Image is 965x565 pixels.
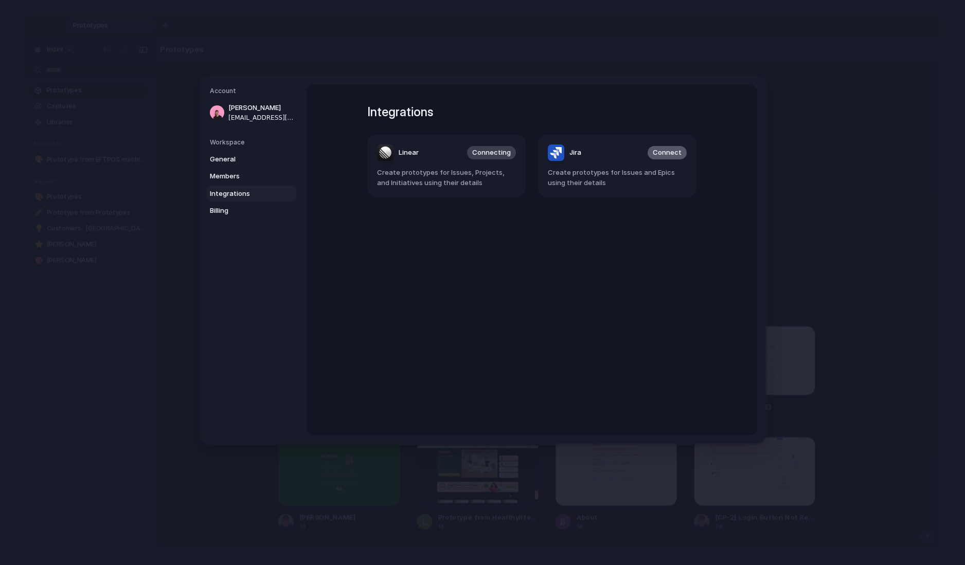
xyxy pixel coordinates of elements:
span: Jira [569,148,581,158]
span: Linear [399,148,419,158]
a: Billing [207,203,296,219]
span: Integrations [210,189,276,199]
span: General [210,154,276,165]
span: [EMAIL_ADDRESS][DOMAIN_NAME] [228,113,294,122]
button: Connecting [467,146,516,159]
button: Connect [648,146,687,159]
span: Create prototypes for Issues, Projects, and Initiatives using their details [377,168,516,188]
a: Members [207,168,296,185]
span: Connecting [472,148,511,158]
span: Create prototypes for Issues and Epics using their details [548,168,687,188]
h5: Workspace [210,138,296,147]
a: General [207,151,296,168]
span: Connect [653,148,682,158]
span: [PERSON_NAME] [228,103,294,113]
h5: Account [210,86,296,96]
a: Integrations [207,186,296,202]
span: Billing [210,206,276,216]
span: Members [210,171,276,181]
a: [PERSON_NAME][EMAIL_ADDRESS][DOMAIN_NAME] [207,100,296,125]
h1: Integrations [367,103,696,121]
